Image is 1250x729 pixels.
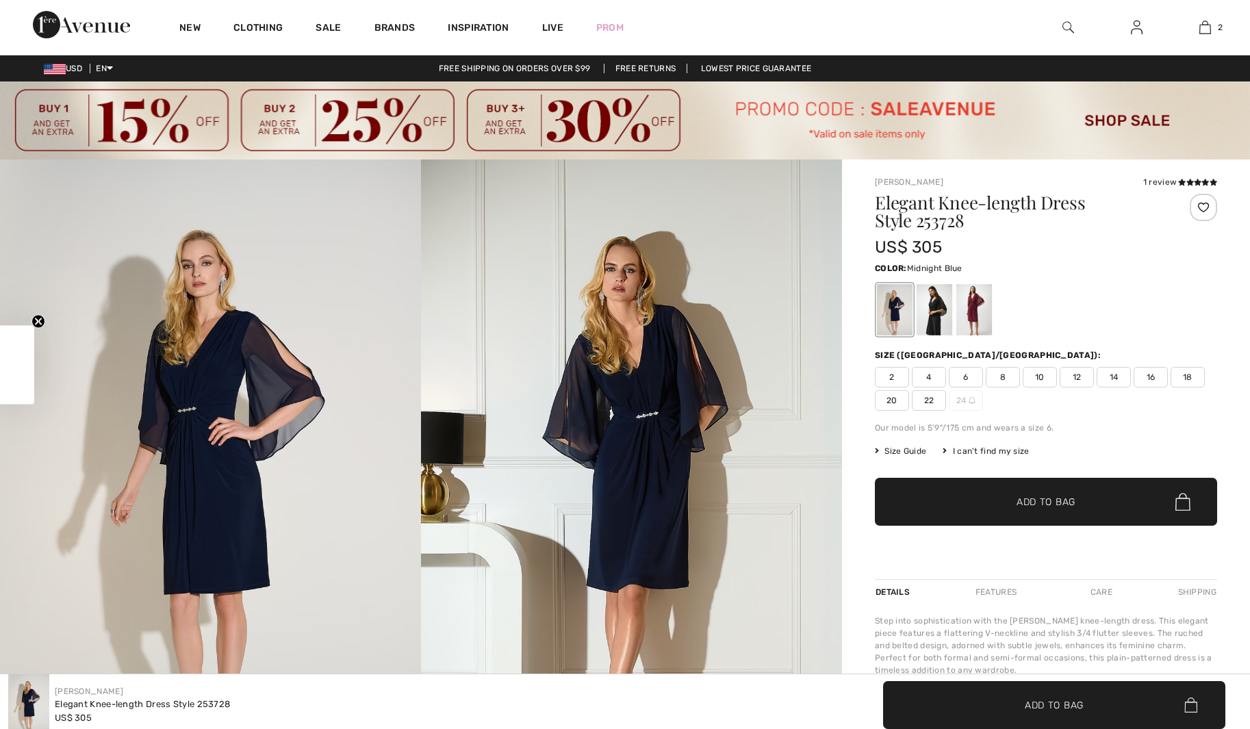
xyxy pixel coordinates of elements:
a: Live [542,21,563,35]
div: Black [917,284,952,335]
span: 8 [986,367,1020,387]
div: Size ([GEOGRAPHIC_DATA]/[GEOGRAPHIC_DATA]): [875,349,1104,361]
span: 4 [912,367,946,387]
span: 2 [875,367,909,387]
a: Prom [596,21,624,35]
img: Bag.svg [1175,493,1190,511]
img: My Info [1131,19,1143,36]
img: 1ère Avenue [33,11,130,38]
span: US$ 305 [875,238,942,257]
span: 2 [1218,21,1223,34]
button: Close teaser [31,314,45,328]
img: ring-m.svg [969,397,975,404]
span: Midnight Blue [907,264,962,273]
img: Bag.svg [1184,698,1197,713]
a: Sign In [1120,19,1153,36]
button: Add to Bag [883,681,1225,729]
a: [PERSON_NAME] [875,177,943,187]
a: Free shipping on orders over $99 [428,64,602,73]
div: Merlot [956,284,992,335]
div: Features [964,580,1028,604]
a: Clothing [233,22,283,36]
span: USD [44,64,88,73]
img: My Bag [1199,19,1211,36]
span: 6 [949,367,983,387]
span: Inspiration [448,22,509,36]
span: 20 [875,390,909,411]
span: US$ 305 [55,713,92,723]
span: 18 [1171,367,1205,387]
span: 24 [949,390,983,411]
div: Elegant Knee-length Dress Style 253728 [55,698,230,711]
div: Step into sophistication with the [PERSON_NAME] knee-length dress. This elegant piece features a ... [875,615,1217,676]
span: 10 [1023,367,1057,387]
a: Brands [374,22,416,36]
span: 22 [912,390,946,411]
span: Add to Bag [1017,495,1075,509]
img: US Dollar [44,64,66,75]
div: Care [1079,580,1124,604]
a: Lowest Price Guarantee [690,64,823,73]
span: 16 [1134,367,1168,387]
span: Add to Bag [1025,698,1084,712]
div: Midnight Blue [877,284,913,335]
span: EN [96,64,113,73]
div: I can't find my size [943,445,1029,457]
div: Shipping [1175,580,1217,604]
span: 14 [1097,367,1131,387]
a: Sale [316,22,341,36]
button: Add to Bag [875,478,1217,526]
a: Free Returns [604,64,688,73]
a: [PERSON_NAME] [55,687,123,696]
a: New [179,22,201,36]
div: Our model is 5'9"/175 cm and wears a size 6. [875,422,1217,434]
span: 12 [1060,367,1094,387]
h1: Elegant Knee-length Dress Style 253728 [875,194,1160,229]
div: Details [875,580,913,604]
img: search the website [1062,19,1074,36]
span: Size Guide [875,445,926,457]
span: Color: [875,264,907,273]
a: 2 [1171,19,1238,36]
div: 1 review [1143,176,1217,188]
